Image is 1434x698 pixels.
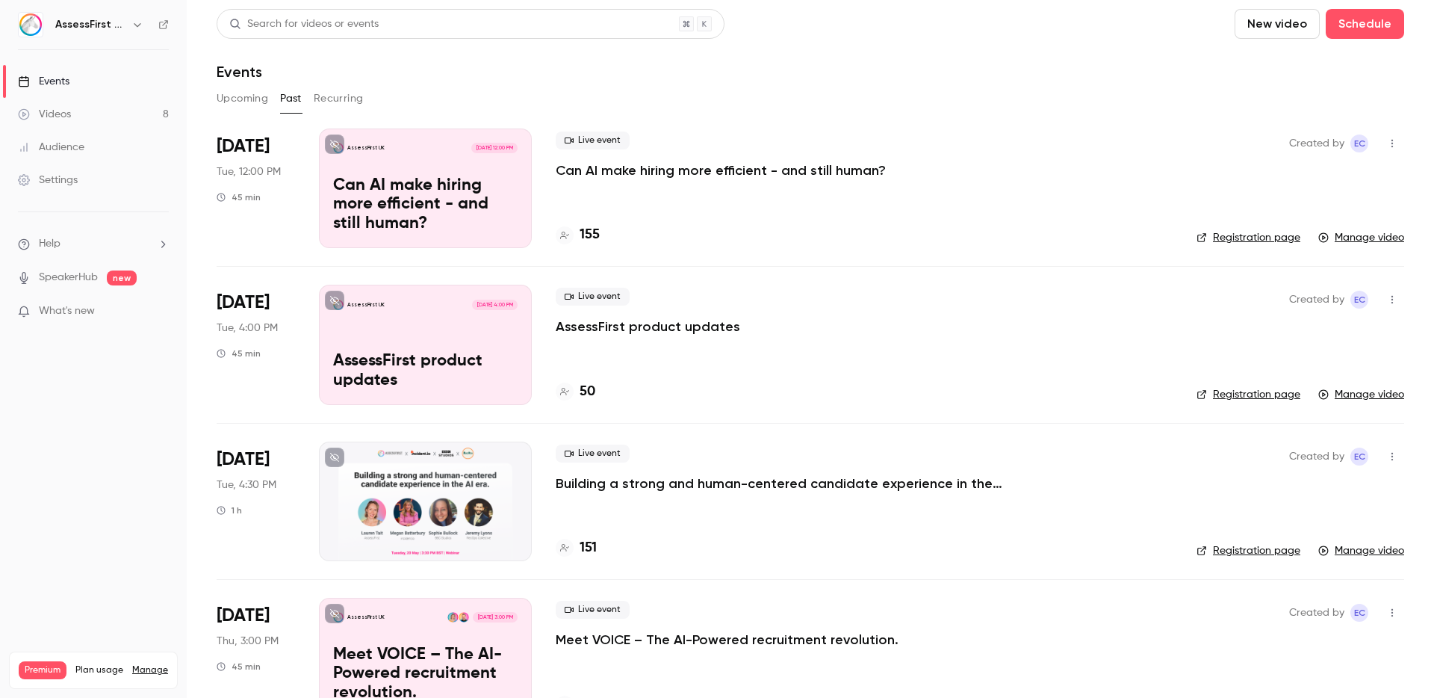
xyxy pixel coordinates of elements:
[556,538,597,558] a: 151
[347,614,385,621] p: AssessFirst UK
[217,191,261,203] div: 45 min
[580,225,600,245] h4: 155
[319,129,532,248] a: Can AI make hiring more efficient - and still human?AssessFirst UK[DATE] 12:00 PMCan AI make hiri...
[1350,135,1368,152] span: Emmanuelle Cortes
[18,74,69,89] div: Events
[314,87,364,111] button: Recurring
[1318,387,1404,402] a: Manage video
[1235,9,1320,39] button: New video
[1350,291,1368,309] span: Emmanuelle Cortes
[217,448,270,472] span: [DATE]
[217,321,278,336] span: Tue, 4:00 PM
[1354,135,1365,152] span: EC
[556,445,630,463] span: Live event
[333,352,518,391] p: AssessFirst product updates
[39,303,95,319] span: What's new
[556,132,630,149] span: Live event
[229,16,379,32] div: Search for videos or events
[217,661,261,673] div: 45 min
[333,176,518,234] p: Can AI make hiring more efficient - and still human?
[151,305,169,318] iframe: Noticeable Trigger
[556,288,630,306] span: Live event
[18,236,169,252] li: help-dropdown-opener
[556,382,595,402] a: 50
[217,63,262,81] h1: Events
[1196,387,1300,402] a: Registration page
[217,164,281,179] span: Tue, 12:00 PM
[18,173,78,188] div: Settings
[1289,448,1344,466] span: Created by
[556,161,886,179] a: Can AI make hiring more efficient - and still human?
[347,301,385,309] p: AssessFirst UK
[556,631,898,649] a: Meet VOICE – The AI-Powered recruitment revolution.
[217,604,270,628] span: [DATE]
[471,143,517,153] span: [DATE] 12:00 PM
[217,87,268,111] button: Upcoming
[217,285,295,404] div: Jun 24 Tue, 3:00 PM (Europe/London)
[472,300,517,310] span: [DATE] 4:00 PM
[556,601,630,619] span: Live event
[447,612,458,623] img: Lauren Tait
[1354,604,1365,622] span: EC
[556,318,740,336] a: AssessFirst product updates
[473,612,517,623] span: [DATE] 3:00 PM
[39,236,60,252] span: Help
[1354,448,1365,466] span: EC
[580,538,597,558] h4: 151
[459,612,469,623] img: Emeric Kubiak
[39,270,98,285] a: SpeakerHub
[1289,291,1344,309] span: Created by
[18,140,84,155] div: Audience
[217,135,270,158] span: [DATE]
[217,348,261,359] div: 45 min
[19,661,66,679] span: Premium
[1326,9,1404,39] button: Schedule
[1350,448,1368,466] span: Emmanuelle Cortes
[1318,230,1404,245] a: Manage video
[217,504,242,516] div: 1 h
[75,664,123,676] span: Plan usage
[280,87,302,111] button: Past
[19,13,43,37] img: AssessFirst UK
[18,107,71,122] div: Videos
[319,285,532,404] a: AssessFirst product updatesAssessFirst UK[DATE] 4:00 PMAssessFirst product updates
[55,17,125,32] h6: AssessFirst UK
[217,129,295,248] div: Jul 1 Tue, 11:00 AM (Europe/London)
[1354,291,1365,309] span: EC
[217,634,279,649] span: Thu, 3:00 PM
[1318,543,1404,558] a: Manage video
[1289,604,1344,622] span: Created by
[1350,604,1368,622] span: Emmanuelle Cortes
[217,291,270,315] span: [DATE]
[217,442,295,561] div: May 20 Tue, 3:30 PM (Europe/London)
[556,225,600,245] a: 155
[107,271,137,285] span: new
[1289,135,1344,152] span: Created by
[1196,543,1300,558] a: Registration page
[1196,230,1300,245] a: Registration page
[347,144,385,152] p: AssessFirst UK
[556,475,1004,492] a: Building a strong and human-centered candidate experience in the AI era
[217,478,276,492] span: Tue, 4:30 PM
[580,382,595,402] h4: 50
[132,664,168,676] a: Manage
